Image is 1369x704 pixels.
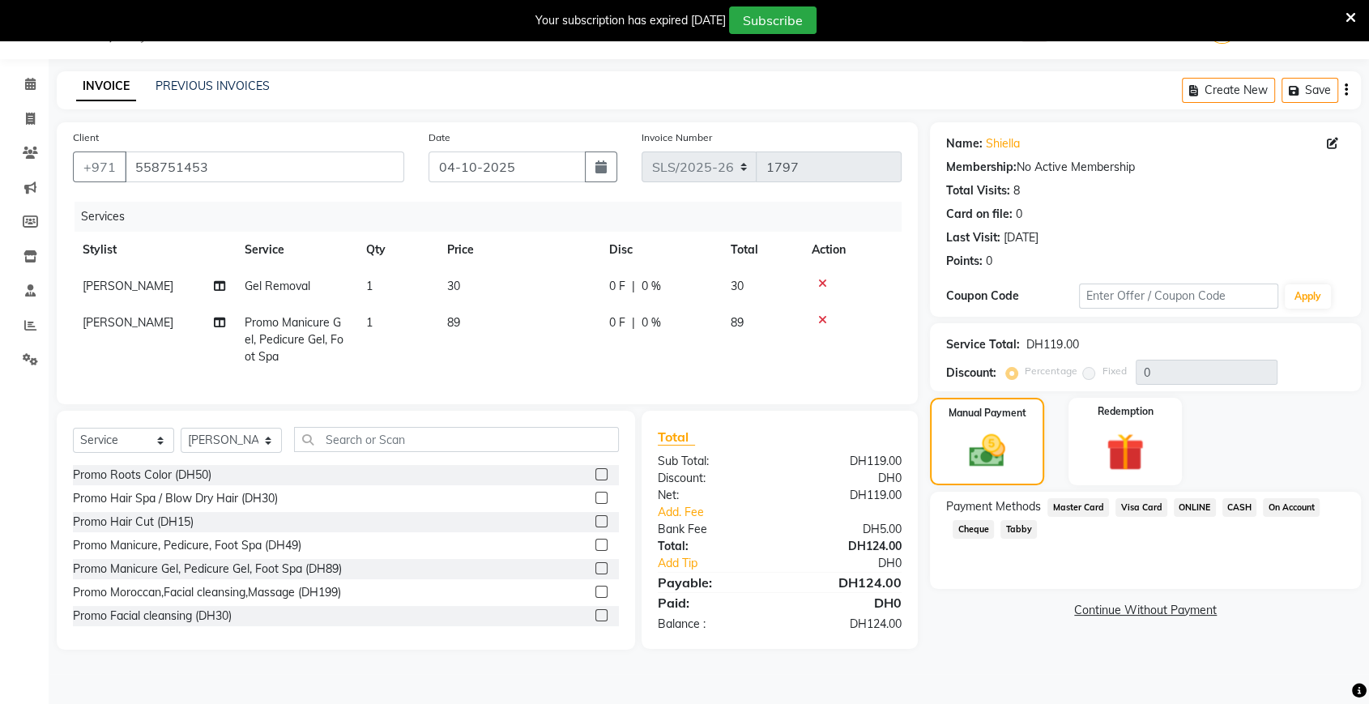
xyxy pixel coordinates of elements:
[953,520,994,539] span: Cheque
[729,6,817,34] button: Subscribe
[535,12,726,29] div: Your subscription has expired [DATE]
[642,314,661,331] span: 0 %
[235,232,356,268] th: Service
[646,504,914,521] a: Add. Fee
[1004,229,1038,246] div: [DATE]
[646,521,780,538] div: Bank Fee
[366,315,373,330] span: 1
[946,336,1020,353] div: Service Total:
[646,453,780,470] div: Sub Total:
[646,470,780,487] div: Discount:
[780,487,915,504] div: DH119.00
[1285,284,1331,309] button: Apply
[1016,206,1022,223] div: 0
[73,467,211,484] div: Promo Roots Color (DH50)
[356,232,437,268] th: Qty
[780,573,915,592] div: DH124.00
[1000,520,1037,539] span: Tabby
[986,135,1020,152] a: Shiella
[802,232,902,268] th: Action
[658,429,695,446] span: Total
[946,159,1345,176] div: No Active Membership
[946,229,1000,246] div: Last Visit:
[1182,78,1275,103] button: Create New
[946,498,1041,515] span: Payment Methods
[599,232,721,268] th: Disc
[73,514,194,531] div: Promo Hair Cut (DH15)
[73,490,278,507] div: Promo Hair Spa / Blow Dry Hair (DH30)
[946,206,1013,223] div: Card on file:
[646,573,780,592] div: Payable:
[721,232,802,268] th: Total
[1079,284,1278,309] input: Enter Offer / Coupon Code
[73,151,126,182] button: +971
[1222,498,1257,517] span: CASH
[73,608,232,625] div: Promo Facial cleansing (DH30)
[437,232,599,268] th: Price
[802,555,914,572] div: DH0
[731,315,744,330] span: 89
[1047,498,1109,517] span: Master Card
[83,279,173,293] span: [PERSON_NAME]
[933,602,1358,619] a: Continue Without Payment
[609,278,625,295] span: 0 F
[1097,404,1153,419] label: Redemption
[632,314,635,331] span: |
[1174,498,1216,517] span: ONLINE
[731,279,744,293] span: 30
[73,584,341,601] div: Promo Moroccan,Facial cleansing,Massage (DH199)
[1282,78,1338,103] button: Save
[646,487,780,504] div: Net:
[73,537,301,554] div: Promo Manicure, Pedicure, Foot Spa (DH49)
[1102,364,1126,378] label: Fixed
[780,453,915,470] div: DH119.00
[245,279,310,293] span: Gel Removal
[986,253,992,270] div: 0
[429,130,450,145] label: Date
[609,314,625,331] span: 0 F
[294,427,619,452] input: Search or Scan
[1025,364,1077,378] label: Percentage
[447,279,460,293] span: 30
[125,151,404,182] input: Search by Name/Mobile/Email/Code
[780,470,915,487] div: DH0
[1026,336,1078,353] div: DH119.00
[156,79,270,93] a: PREVIOUS INVOICES
[946,365,996,382] div: Discount:
[946,288,1079,305] div: Coupon Code
[83,315,173,330] span: [PERSON_NAME]
[780,521,915,538] div: DH5.00
[642,130,712,145] label: Invoice Number
[73,232,235,268] th: Stylist
[946,253,983,270] div: Points:
[646,616,780,633] div: Balance :
[646,593,780,612] div: Paid:
[245,315,343,364] span: Promo Manicure Gel, Pedicure Gel, Foot Spa
[780,538,915,555] div: DH124.00
[1115,498,1167,517] span: Visa Card
[1094,429,1155,476] img: _gift.svg
[366,279,373,293] span: 1
[75,202,914,232] div: Services
[946,159,1017,176] div: Membership:
[949,406,1026,420] label: Manual Payment
[1263,498,1320,517] span: On Account
[946,135,983,152] div: Name:
[73,561,342,578] div: Promo Manicure Gel, Pedicure Gel, Foot Spa (DH89)
[780,616,915,633] div: DH124.00
[957,430,1016,471] img: _cash.svg
[447,315,460,330] span: 89
[73,130,99,145] label: Client
[646,538,780,555] div: Total:
[946,182,1010,199] div: Total Visits:
[76,72,136,101] a: INVOICE
[780,593,915,612] div: DH0
[632,278,635,295] span: |
[646,555,802,572] a: Add Tip
[642,278,661,295] span: 0 %
[1013,182,1020,199] div: 8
